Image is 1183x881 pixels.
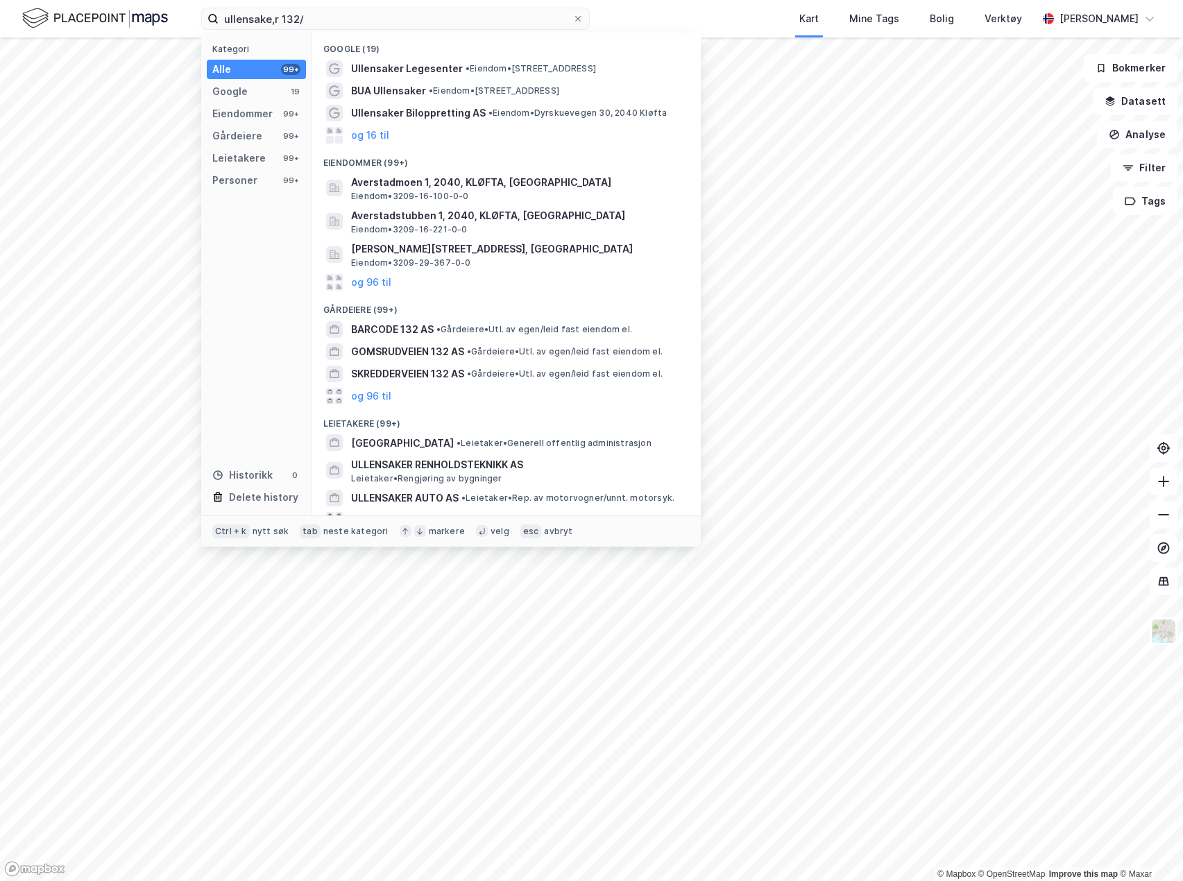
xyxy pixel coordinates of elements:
span: • [467,368,471,379]
button: Bokmerker [1084,54,1177,82]
span: • [436,324,441,334]
span: • [457,438,461,448]
div: Kontrollprogram for chat [1114,814,1183,881]
div: 99+ [281,153,300,164]
span: ULLENSAKER RENHOLDSTEKNIKK AS [351,456,684,473]
button: Analyse [1097,121,1177,148]
span: Gårdeiere • Utl. av egen/leid fast eiendom el. [467,346,663,357]
div: Alle [212,61,231,78]
span: BARCODE 132 AS [351,321,434,338]
span: Eiendom • Dyrskuevegen 30, 2040 Kløfta [488,108,667,119]
div: 0 [289,470,300,481]
a: Improve this map [1049,869,1118,879]
div: tab [300,524,321,538]
span: Eiendom • [STREET_ADDRESS] [466,63,596,74]
div: Ctrl + k [212,524,250,538]
span: Ullensaker Legesenter [351,60,463,77]
div: Historikk [212,467,273,484]
input: Søk på adresse, matrikkel, gårdeiere, leietakere eller personer [219,8,572,29]
div: Eiendommer [212,105,273,122]
div: avbryt [544,526,572,537]
a: OpenStreetMap [978,869,1046,879]
span: Eiendom • 3209-29-367-0-0 [351,257,471,268]
span: Averstadstubben 1, 2040, KLØFTA, [GEOGRAPHIC_DATA] [351,207,684,224]
span: Eiendom • 3209-16-100-0-0 [351,191,469,202]
span: • [488,108,493,118]
div: Bolig [930,10,954,27]
div: Google (19) [312,33,701,58]
div: markere [429,526,465,537]
span: Averstadmoen 1, 2040, KLØFTA, [GEOGRAPHIC_DATA] [351,174,684,191]
div: Kart [799,10,819,27]
span: • [467,346,471,357]
div: Google [212,83,248,100]
button: Datasett [1093,87,1177,115]
span: BUA Ullensaker [351,83,426,99]
button: Filter [1111,154,1177,182]
span: Leietaker • Rep. av motorvogner/unnt. motorsyk. [461,493,674,504]
span: [PERSON_NAME][STREET_ADDRESS], [GEOGRAPHIC_DATA] [351,241,684,257]
span: Eiendom • 3209-16-221-0-0 [351,224,468,235]
div: 99+ [281,108,300,119]
span: • [466,63,470,74]
span: SKREDDERVEIEN 132 AS [351,366,464,382]
div: velg [491,526,509,537]
div: Personer [212,172,257,189]
div: neste kategori [323,526,389,537]
div: Verktøy [985,10,1022,27]
span: Gårdeiere • Utl. av egen/leid fast eiendom el. [436,324,632,335]
a: Mapbox [937,869,976,879]
button: og 96 til [351,388,391,404]
span: GOMSRUDVEIEN 132 AS [351,343,464,360]
div: Eiendommer (99+) [312,146,701,171]
div: 99+ [281,175,300,186]
button: og 16 til [351,127,389,144]
span: Ullensaker Biloppretting AS [351,105,486,121]
button: og 96 til [351,274,391,291]
button: og 96 til [351,512,391,529]
div: esc [520,524,542,538]
div: Gårdeiere [212,128,262,144]
div: [PERSON_NAME] [1059,10,1139,27]
span: [GEOGRAPHIC_DATA] [351,435,454,452]
img: logo.f888ab2527a4732fd821a326f86c7f29.svg [22,6,168,31]
div: 99+ [281,130,300,142]
span: Leietaker • Rengjøring av bygninger [351,473,502,484]
div: 19 [289,86,300,97]
span: Gårdeiere • Utl. av egen/leid fast eiendom el. [467,368,663,379]
div: Mine Tags [849,10,899,27]
span: • [429,85,433,96]
span: ULLENSAKER AUTO AS [351,490,459,506]
a: Mapbox homepage [4,861,65,877]
div: Leietakere (99+) [312,407,701,432]
div: Leietakere [212,150,266,166]
iframe: Chat Widget [1114,814,1183,881]
span: Leietaker • Generell offentlig administrasjon [457,438,652,449]
div: Gårdeiere (99+) [312,293,701,318]
div: Delete history [229,489,298,506]
div: 99+ [281,64,300,75]
span: Eiendom • [STREET_ADDRESS] [429,85,559,96]
span: • [461,493,466,503]
button: Tags [1113,187,1177,215]
div: nytt søk [253,526,289,537]
div: Kategori [212,44,306,54]
img: Z [1150,618,1177,644]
